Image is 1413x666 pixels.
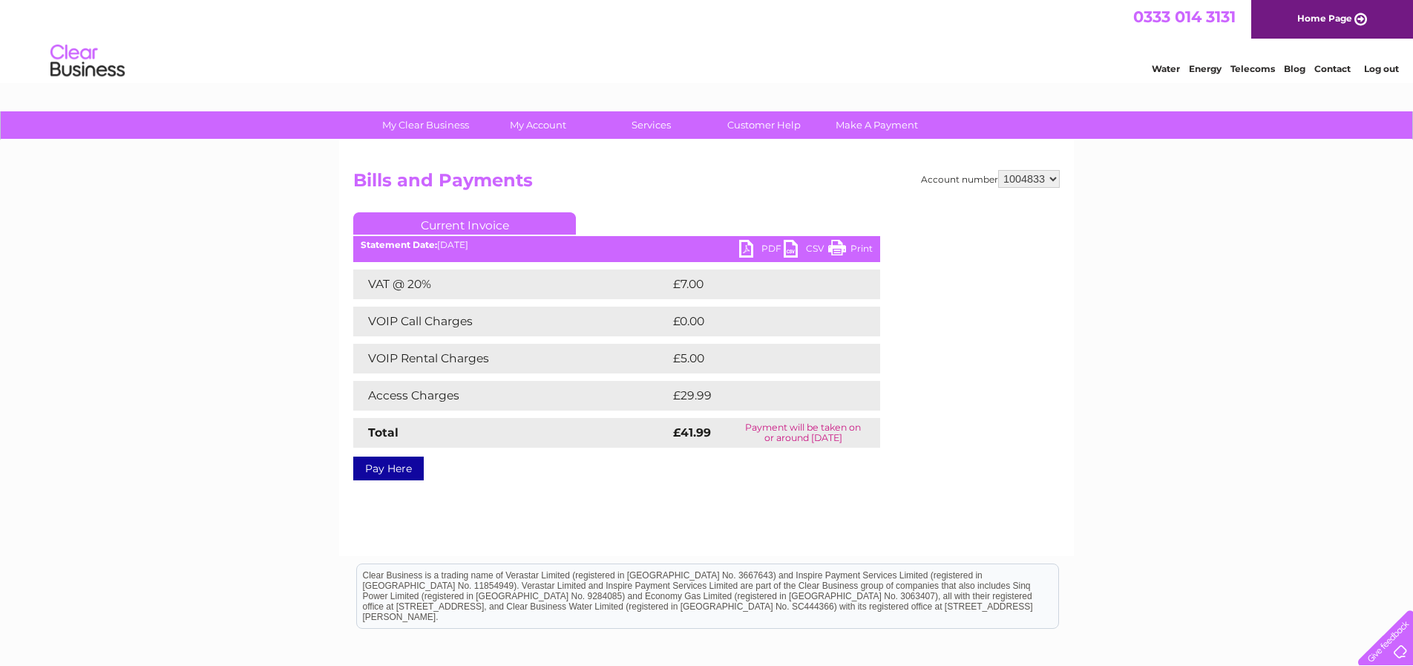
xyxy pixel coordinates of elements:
td: £5.00 [669,344,846,373]
td: £0.00 [669,307,846,336]
a: My Account [477,111,600,139]
td: Access Charges [353,381,669,411]
a: Water [1152,63,1180,74]
div: [DATE] [353,240,880,250]
h2: Bills and Payments [353,170,1060,198]
a: My Clear Business [364,111,487,139]
strong: Total [368,425,399,440]
div: Clear Business is a trading name of Verastar Limited (registered in [GEOGRAPHIC_DATA] No. 3667643... [357,8,1058,72]
a: Customer Help [703,111,825,139]
a: PDF [739,240,784,261]
td: VOIP Call Charges [353,307,669,336]
a: Telecoms [1230,63,1275,74]
b: Statement Date: [361,239,437,250]
div: Account number [921,170,1060,188]
a: Energy [1189,63,1222,74]
a: Blog [1284,63,1305,74]
a: Services [590,111,712,139]
a: 0333 014 3131 [1133,7,1236,26]
a: Print [828,240,873,261]
img: logo.png [50,39,125,84]
a: Contact [1314,63,1351,74]
a: Current Invoice [353,212,576,235]
td: £29.99 [669,381,851,411]
a: Make A Payment [816,111,938,139]
a: CSV [784,240,828,261]
td: Payment will be taken on or around [DATE] [726,418,880,448]
a: Log out [1364,63,1399,74]
td: VAT @ 20% [353,270,669,299]
td: VOIP Rental Charges [353,344,669,373]
strong: £41.99 [673,425,711,440]
a: Pay Here [353,457,424,480]
td: £7.00 [669,270,845,299]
